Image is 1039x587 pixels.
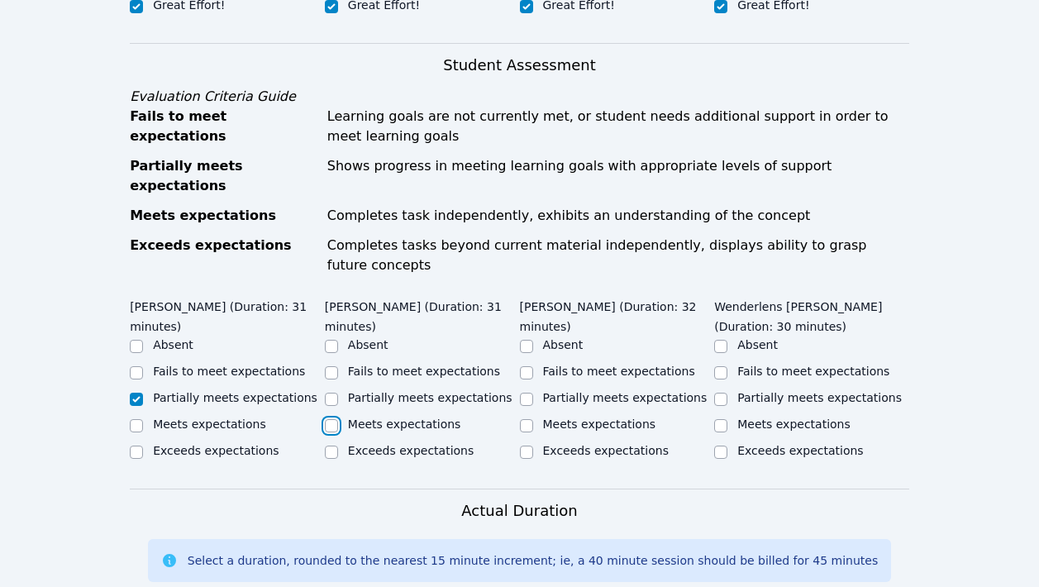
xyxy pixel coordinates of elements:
label: Absent [348,338,388,351]
label: Fails to meet expectations [348,365,500,378]
label: Fails to meet expectations [543,365,695,378]
div: Learning goals are not currently met, or student needs additional support in order to meet learni... [327,107,909,146]
label: Absent [543,338,584,351]
div: Evaluation Criteria Guide [130,87,909,107]
label: Partially meets expectations [153,391,317,404]
legend: [PERSON_NAME] (Duration: 32 minutes) [520,292,715,336]
legend: [PERSON_NAME] (Duration: 31 minutes) [130,292,325,336]
label: Absent [153,338,193,351]
label: Meets expectations [737,418,851,431]
label: Exceeds expectations [543,444,669,457]
label: Fails to meet expectations [737,365,889,378]
legend: Wenderlens [PERSON_NAME] (Duration: 30 minutes) [714,292,909,336]
legend: [PERSON_NAME] (Duration: 31 minutes) [325,292,520,336]
label: Exceeds expectations [348,444,474,457]
h3: Actual Duration [461,499,577,523]
div: Select a duration, rounded to the nearest 15 minute increment; ie, a 40 minute session should be ... [188,552,878,569]
div: Completes tasks beyond current material independently, displays ability to grasp future concepts [327,236,909,275]
label: Meets expectations [543,418,656,431]
label: Absent [737,338,778,351]
label: Meets expectations [153,418,266,431]
label: Partially meets expectations [543,391,708,404]
label: Fails to meet expectations [153,365,305,378]
label: Exceeds expectations [737,444,863,457]
label: Partially meets expectations [348,391,512,404]
div: Exceeds expectations [130,236,317,275]
label: Meets expectations [348,418,461,431]
div: Fails to meet expectations [130,107,317,146]
label: Partially meets expectations [737,391,902,404]
div: Partially meets expectations [130,156,317,196]
h3: Student Assessment [130,54,909,77]
div: Meets expectations [130,206,317,226]
label: Exceeds expectations [153,444,279,457]
div: Completes task independently, exhibits an understanding of the concept [327,206,909,226]
div: Shows progress in meeting learning goals with appropriate levels of support [327,156,909,196]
